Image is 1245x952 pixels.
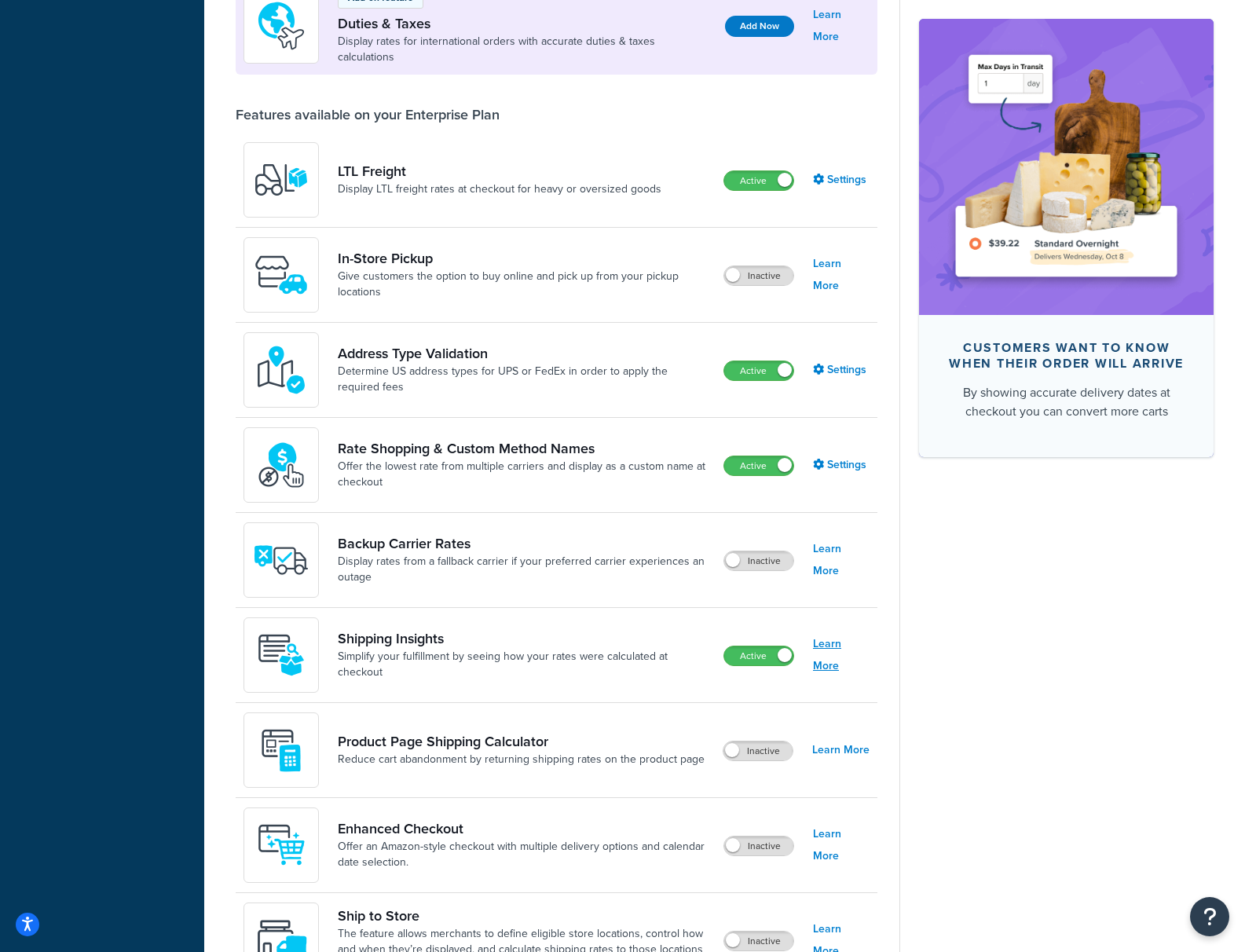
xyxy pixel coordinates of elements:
a: Settings [813,454,870,476]
div: By showing accurate delivery dates at checkout you can convert more carts [944,383,1188,420]
a: Learn More [812,739,870,761]
a: Display rates for international orders with accurate duties & taxes calculations [338,34,712,65]
a: Rate Shopping & Custom Method Names [338,440,711,457]
label: Active [724,171,793,190]
a: Settings [813,359,870,381]
a: Display LTL freight rates at checkout for heavy or oversized goods [338,181,661,197]
img: feature-image-ddt-36eae7f7280da8017bfb280eaccd9c446f90b1fe08728e4019434db127062ab4.png [943,42,1190,291]
div: Features available on your Enterprise Plan [236,106,500,123]
a: Shipping Insights [338,630,711,647]
label: Inactive [724,266,793,285]
a: Learn More [813,633,870,677]
a: Simplify your fulfillment by seeing how your rates were calculated at checkout [338,649,711,680]
button: Add Now [725,16,794,37]
a: Enhanced Checkout [338,820,711,837]
a: Give customers the option to buy online and pick up from your pickup locations [338,269,711,300]
a: Learn More [813,4,870,48]
label: Inactive [724,837,793,855]
img: RgAAAABJRU5ErkJggg== [254,818,309,873]
a: Offer the lowest rate from multiple carriers and display as a custom name at checkout [338,459,711,490]
label: Active [724,456,793,475]
img: icon-duo-feat-rate-shopping-ecdd8bed.png [254,438,309,492]
a: Learn More [813,253,870,297]
a: Address Type Validation [338,345,711,362]
label: Active [724,646,793,665]
a: Duties & Taxes [338,15,712,32]
a: In-Store Pickup [338,250,711,267]
a: Display rates from a fallback carrier if your preferred carrier experiences an outage [338,554,711,585]
a: LTL Freight [338,163,661,180]
a: Product Page Shipping Calculator [338,733,705,750]
a: Backup Carrier Rates [338,535,711,552]
img: kIG8fy0lQAAAABJRU5ErkJggg== [254,342,309,397]
img: y79ZsPf0fXUFUhFXDzUgf+ktZg5F2+ohG75+v3d2s1D9TjoU8PiyCIluIjV41seZevKCRuEjTPPOKHJsQcmKCXGdfprl3L4q7... [254,152,309,207]
a: Ship to Store [338,907,711,925]
label: Active [724,361,793,380]
label: Inactive [723,741,793,760]
img: icon-duo-feat-backup-carrier-4420b188.png [254,533,309,588]
a: Learn More [813,823,870,867]
a: Reduce cart abandonment by returning shipping rates on the product page [338,752,705,767]
img: +D8d0cXZM7VpdAAAAAElFTkSuQmCC [254,723,309,778]
img: Acw9rhKYsOEjAAAAAElFTkSuQmCC [254,628,309,683]
a: Determine US address types for UPS or FedEx in order to apply the required fees [338,364,711,395]
a: Offer an Amazon-style checkout with multiple delivery options and calendar date selection. [338,839,711,870]
a: Learn More [813,538,870,582]
div: Customers want to know when their order will arrive [944,339,1188,371]
img: wfgcfpwTIucLEAAAAASUVORK5CYII= [254,247,309,302]
a: Settings [813,169,870,191]
label: Inactive [724,551,793,570]
label: Inactive [724,932,793,950]
button: Open Resource Center [1190,897,1229,936]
